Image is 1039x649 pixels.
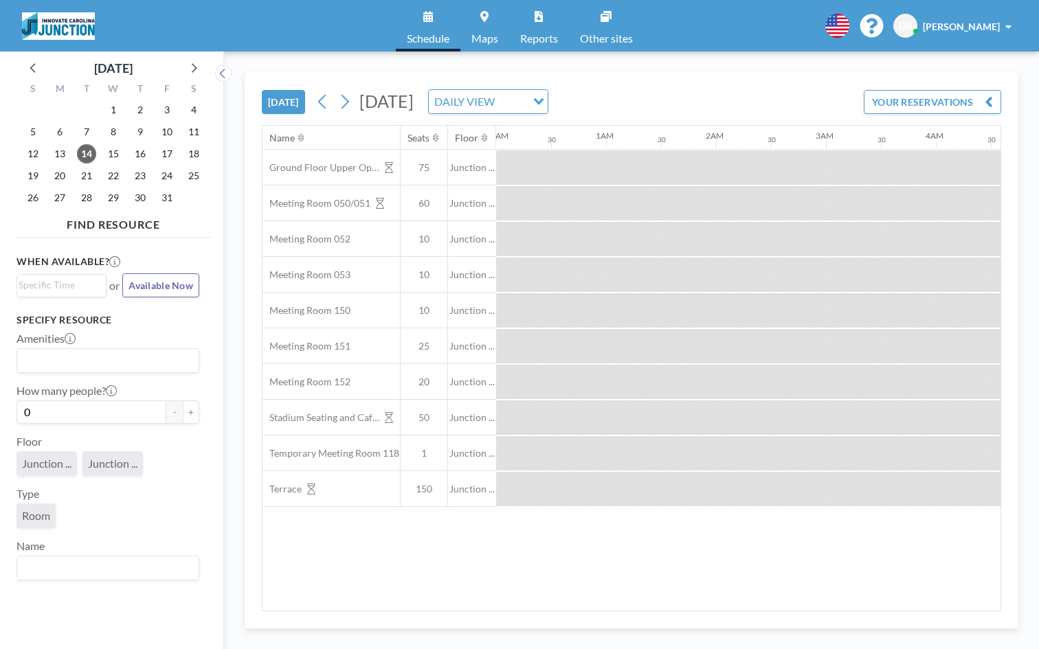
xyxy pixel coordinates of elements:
[407,132,429,144] div: Seats
[262,161,379,174] span: Ground Floor Upper Open Area
[16,487,39,501] label: Type
[448,340,496,352] span: Junction ...
[864,90,1001,114] button: YOUR RESERVATIONS
[180,81,207,99] div: S
[401,447,447,459] span: 1
[23,166,43,185] span: Sunday, October 19, 2025
[104,100,123,119] span: Wednesday, October 1, 2025
[104,166,123,185] span: Wednesday, October 22, 2025
[184,122,203,141] span: Saturday, October 11, 2025
[448,376,496,388] span: Junction ...
[448,269,496,281] span: Junction ...
[20,81,47,99] div: S
[548,135,556,144] div: 30
[100,81,127,99] div: W
[407,33,449,44] span: Schedule
[262,269,350,281] span: Meeting Room 053
[706,130,724,141] div: 2AM
[184,166,203,185] span: Saturday, October 25, 2025
[448,233,496,245] span: Junction ...
[122,273,199,297] button: Available Now
[17,275,106,295] div: Search for option
[448,447,496,459] span: Junction ...
[47,81,74,99] div: M
[432,93,498,111] span: DAILY VIEW
[262,483,302,495] span: Terrace
[596,130,614,141] div: 1AM
[157,166,177,185] span: Friday, October 24, 2025
[157,122,177,141] span: Friday, October 10, 2025
[16,435,42,448] label: Floor
[157,100,177,119] span: Friday, October 3, 2025
[448,304,496,317] span: Junction ...
[19,559,191,577] input: Search for option
[262,304,350,317] span: Meeting Room 150
[658,135,666,144] div: 30
[131,166,150,185] span: Thursday, October 23, 2025
[16,384,117,398] label: How many people?
[23,144,43,163] span: Sunday, October 12, 2025
[157,144,177,163] span: Friday, October 17, 2025
[129,280,193,291] span: Available Now
[262,376,350,388] span: Meeting Room 152
[22,509,50,522] span: Room
[131,100,150,119] span: Thursday, October 2, 2025
[19,352,191,369] input: Search for option
[926,130,943,141] div: 4AM
[580,33,633,44] span: Other sites
[471,33,498,44] span: Maps
[50,122,69,141] span: Monday, October 6, 2025
[262,197,370,209] span: Meeting Room 050/051
[269,132,295,144] div: Name
[131,144,150,163] span: Thursday, October 16, 2025
[401,304,447,317] span: 10
[448,483,496,495] span: Junction ...
[923,21,1000,32] span: [PERSON_NAME]
[77,166,96,185] span: Tuesday, October 21, 2025
[878,135,886,144] div: 30
[23,188,43,207] span: Sunday, October 26, 2025
[262,340,350,352] span: Meeting Room 151
[899,20,912,32] span: DR
[50,144,69,163] span: Monday, October 13, 2025
[50,188,69,207] span: Monday, October 27, 2025
[401,376,447,388] span: 20
[131,188,150,207] span: Thursday, October 30, 2025
[23,122,43,141] span: Sunday, October 5, 2025
[16,212,210,231] h4: FIND RESOURCE
[401,161,447,174] span: 75
[88,457,137,470] span: Junction ...
[401,269,447,281] span: 10
[768,135,776,144] div: 30
[126,81,153,99] div: T
[109,279,120,293] span: or
[262,447,399,459] span: Temporary Meeting Room 118
[77,188,96,207] span: Tuesday, October 28, 2025
[22,12,95,40] img: organization-logo
[157,188,177,207] span: Friday, October 31, 2025
[77,122,96,141] span: Tuesday, October 7, 2025
[401,197,447,209] span: 60
[262,233,350,245] span: Meeting Room 052
[104,188,123,207] span: Wednesday, October 29, 2025
[22,457,71,470] span: Junction ...
[184,144,203,163] span: Saturday, October 18, 2025
[486,130,509,141] div: 12AM
[131,122,150,141] span: Thursday, October 9, 2025
[17,556,199,580] div: Search for option
[50,166,69,185] span: Monday, October 20, 2025
[166,400,183,424] button: -
[74,81,100,99] div: T
[359,91,414,111] span: [DATE]
[499,93,525,111] input: Search for option
[262,411,379,424] span: Stadium Seating and Cafe area
[401,233,447,245] span: 10
[104,144,123,163] span: Wednesday, October 15, 2025
[520,33,558,44] span: Reports
[429,90,548,113] div: Search for option
[16,539,45,553] label: Name
[987,135,996,144] div: 30
[94,58,133,78] div: [DATE]
[184,100,203,119] span: Saturday, October 4, 2025
[19,277,98,293] input: Search for option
